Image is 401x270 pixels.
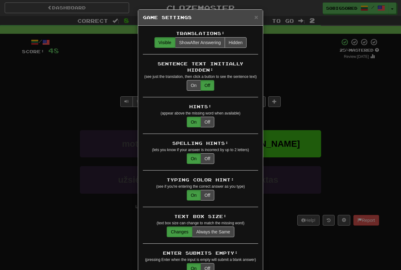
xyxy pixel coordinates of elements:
span: Show [179,40,190,45]
button: On [187,190,201,201]
button: Off [200,80,214,91]
button: On [187,153,201,164]
button: Off [200,153,214,164]
small: (see if you're entering the correct answer as you type) [156,184,245,189]
span: × [254,13,258,21]
div: Translations: [143,30,258,37]
small: (text box size can change to match the missing word) [157,221,244,225]
small: (lets you know if your answer is incorrect by up to 2 letters) [152,148,249,152]
button: Off [200,117,214,127]
button: Hidden [225,37,247,48]
span: After Answering [179,40,221,45]
div: Text Box Size: [143,213,258,220]
div: Enter Submits Empty: [143,250,258,256]
button: Always the Same [192,227,234,237]
button: Changes [167,227,192,237]
button: On [187,117,201,127]
h5: Game Settings [143,14,258,21]
div: Hints: [143,104,258,110]
small: (see just the translation, then click a button to see the sentence text) [144,74,257,79]
button: On [187,80,201,91]
div: Sentence Text Initially Hidden: [143,61,258,73]
button: ShowAfter Answering [175,37,225,48]
button: Visible [154,37,175,48]
button: Close [254,14,258,20]
small: (pressing Enter when the input is empty will submit a blank answer) [145,257,256,262]
small: (appear above the missing word when available) [160,111,240,115]
div: Typing Color Hint: [143,177,258,183]
div: translations [154,37,247,48]
div: Spelling Hints: [143,140,258,146]
button: Off [200,190,214,201]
